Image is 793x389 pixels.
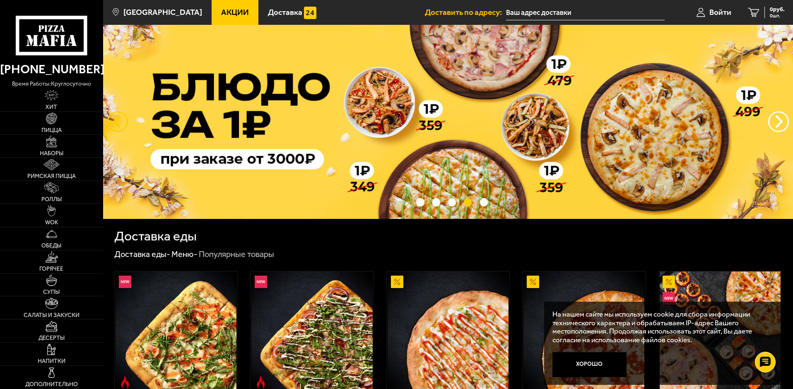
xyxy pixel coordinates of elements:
img: Острое блюдо [255,376,267,389]
img: Акционный [663,276,675,288]
h1: Доставка еды [114,230,197,243]
button: предыдущий [768,111,789,132]
button: точки переключения [464,198,472,206]
input: Ваш адрес доставки [506,5,665,20]
img: Акционный [527,276,539,288]
img: Острое блюдо [119,376,131,389]
img: Новинка [119,276,131,288]
a: Меню- [171,249,198,259]
button: точки переключения [416,198,424,206]
span: 0 шт. [770,13,785,18]
button: следующий [107,111,128,132]
span: Акции [221,8,249,16]
span: WOK [45,220,58,226]
button: точки переключения [480,198,488,206]
span: Напитки [38,358,65,364]
span: Роллы [41,197,62,202]
span: Супы [43,289,60,295]
button: точки переключения [448,198,456,206]
span: Дополнительно [25,382,78,387]
span: Войти [709,8,731,16]
span: [GEOGRAPHIC_DATA] [123,8,202,16]
div: Популярные товары [199,249,274,260]
span: Хит [46,104,57,110]
span: Горячее [39,266,63,272]
p: На нашем сайте мы используем cookie для сбора информации технического характера и обрабатываем IP... [552,310,769,344]
a: Доставка еды- [114,249,170,259]
span: Пицца [41,127,62,133]
span: Наборы [40,151,63,156]
img: Новинка [663,292,675,305]
span: Римская пицца [27,173,76,179]
img: Акционный [391,276,403,288]
img: 15daf4d41897b9f0e9f617042186c801.svg [304,7,316,19]
span: 0 руб. [770,7,785,12]
span: Салаты и закуски [24,312,80,318]
span: Доставить по адресу: [425,8,506,16]
img: Новинка [255,276,267,288]
span: Доставка [268,8,302,16]
span: Обеды [41,243,61,249]
button: точки переключения [432,198,440,206]
span: Десерты [39,335,65,341]
button: Хорошо [552,352,627,377]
